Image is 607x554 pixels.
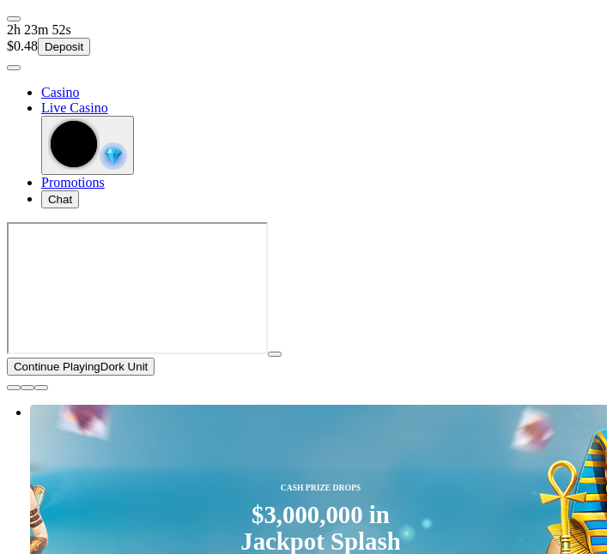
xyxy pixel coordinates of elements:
button: Continue PlayingDork Unit [7,358,155,376]
span: Promotions [41,175,105,190]
button: Deposit [38,38,90,56]
button: fullscreen icon [34,385,48,390]
button: reward-icon [41,116,134,175]
span: CASH PRIZE DROPS [281,482,361,494]
a: poker-chip iconLive Casino [41,100,108,115]
span: $0.48 [7,39,38,53]
span: Continue Playing [14,360,100,373]
span: Dork Unit [100,360,149,373]
button: menu [7,16,21,21]
span: Deposit [45,40,83,53]
button: chevron-down icon [21,385,34,390]
span: Live Casino [41,100,108,115]
span: user session time [7,22,71,37]
span: Chat [48,193,72,206]
a: diamond iconCasino [41,85,79,99]
img: reward-icon [100,142,127,170]
span: Casino [41,85,79,99]
iframe: Dork Unit [7,222,268,354]
button: play icon [268,352,282,357]
button: headphones iconChat [41,190,79,208]
button: menu [7,65,21,70]
a: gift-inverted iconPromotions [41,175,105,190]
button: close icon [7,385,21,390]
